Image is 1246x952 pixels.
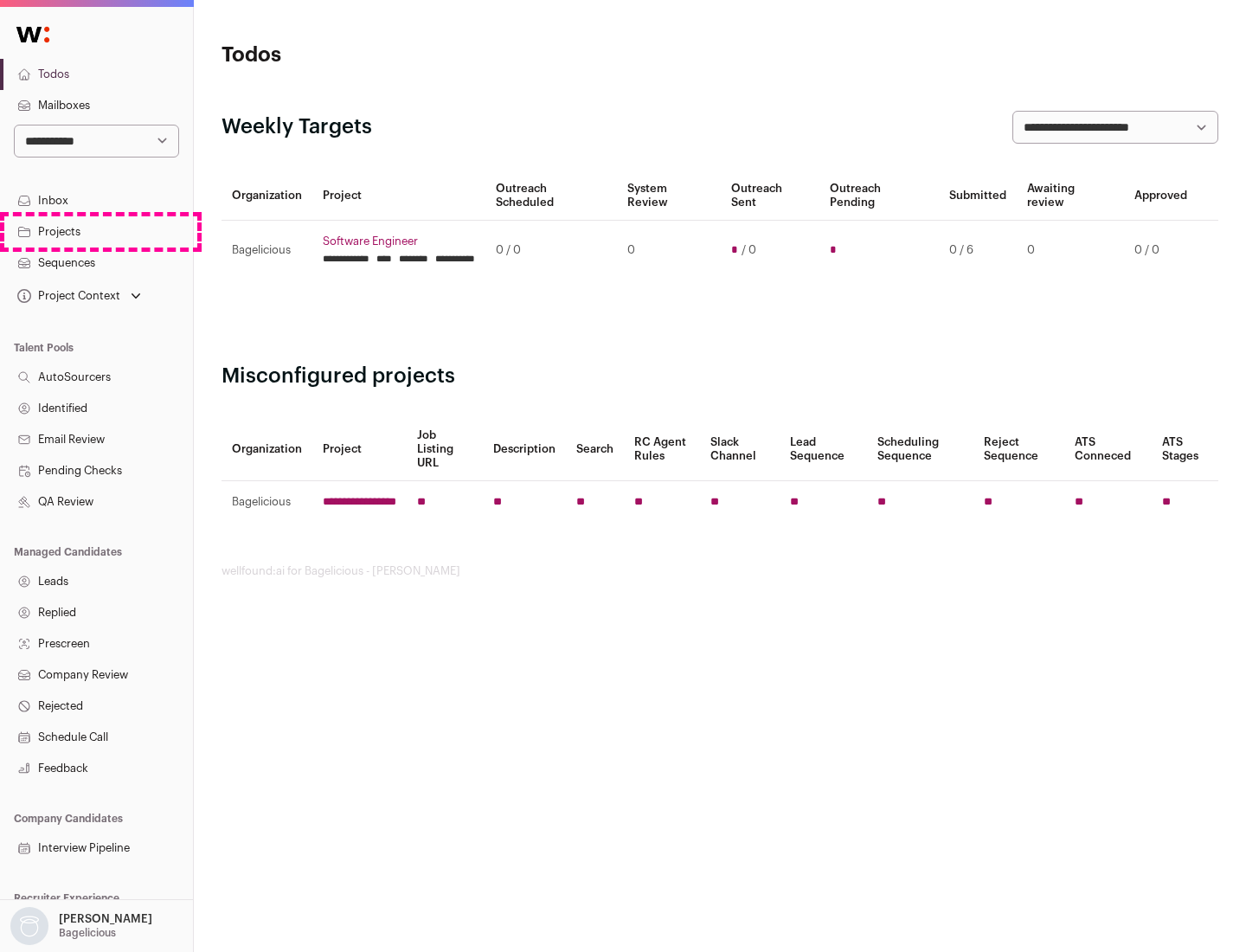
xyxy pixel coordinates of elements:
th: System Review [617,171,720,221]
td: 0 / 0 [1124,221,1198,280]
th: Project [312,171,485,221]
p: [PERSON_NAME] [59,912,152,926]
span: / 0 [742,243,756,257]
td: 0 [617,221,720,280]
button: Open dropdown [14,284,145,308]
th: Submitted [939,171,1017,221]
th: ATS Conneced [1064,418,1151,481]
h2: Weekly Targets [222,113,372,141]
th: Outreach Pending [819,171,938,221]
th: Lead Sequence [780,418,867,481]
th: Reject Sequence [973,418,1065,481]
th: Job Listing URL [407,418,483,481]
th: Scheduling Sequence [867,418,973,481]
th: ATS Stages [1152,418,1218,481]
td: Bagelicious [222,481,312,524]
td: 0 [1017,221,1124,280]
a: Software Engineer [323,235,475,248]
th: Description [483,418,566,481]
th: Awaiting review [1017,171,1124,221]
th: Organization [222,171,312,221]
img: nopic.png [10,907,48,945]
th: Search [566,418,624,481]
td: 0 / 6 [939,221,1017,280]
th: Slack Channel [700,418,780,481]
td: 0 / 0 [485,221,617,280]
th: Outreach Sent [721,171,820,221]
th: Project [312,418,407,481]
div: Project Context [14,289,120,303]
p: Bagelicious [59,926,116,940]
h1: Todos [222,42,554,69]
img: Wellfound [7,17,59,52]
th: Outreach Scheduled [485,171,617,221]
th: RC Agent Rules [624,418,699,481]
th: Approved [1124,171,1198,221]
td: Bagelicious [222,221,312,280]
h2: Misconfigured projects [222,363,1218,390]
footer: wellfound:ai for Bagelicious - [PERSON_NAME] [222,564,1218,578]
th: Organization [222,418,312,481]
button: Open dropdown [7,907,156,945]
